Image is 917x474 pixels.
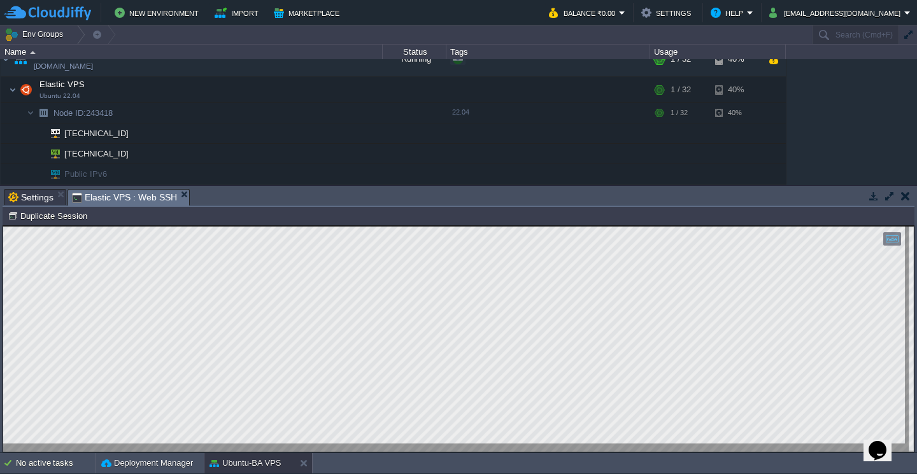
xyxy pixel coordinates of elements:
div: 40% [715,103,757,123]
img: AMDAwAAAACH5BAEAAAAALAAAAAABAAEAAAICRAEAOw== [42,164,60,184]
span: Elastic VPS : Web SSH [72,190,177,206]
span: [TECHNICAL_ID] [63,123,131,143]
button: Duplicate Session [8,210,91,221]
div: Tags [447,45,650,59]
button: Balance ₹0.00 [549,5,619,20]
div: Status [383,45,446,59]
div: 40% [715,42,757,76]
span: Elastic VPS [38,79,87,90]
img: AMDAwAAAACH5BAEAAAAALAAAAAABAAEAAAICRAEAOw== [9,77,17,102]
span: Public IPv6 [63,164,109,184]
span: 243418 [52,108,115,118]
div: No active tasks [16,453,96,473]
button: New Environment [115,5,203,20]
img: AMDAwAAAACH5BAEAAAAALAAAAAABAAEAAAICRAEAOw== [34,164,42,184]
img: AMDAwAAAACH5BAEAAAAALAAAAAABAAEAAAICRAEAOw== [11,42,29,76]
a: [TECHNICAL_ID] [63,129,131,138]
span: Node ID: [53,108,86,118]
span: 22.04 [452,108,469,116]
span: [DOMAIN_NAME] [34,60,93,73]
a: Public IPv6 [63,169,109,179]
span: [TECHNICAL_ID] [63,144,131,164]
button: Deployment Manager [101,457,193,470]
a: Node ID:243418 [52,108,115,118]
div: Name [1,45,382,59]
img: AMDAwAAAACH5BAEAAAAALAAAAAABAAEAAAICRAEAOw== [34,144,42,164]
span: Ubuntu 22.04 [39,92,80,100]
button: Env Groups [4,25,68,43]
img: AMDAwAAAACH5BAEAAAAALAAAAAABAAEAAAICRAEAOw== [34,103,52,123]
img: AMDAwAAAACH5BAEAAAAALAAAAAABAAEAAAICRAEAOw== [42,144,60,164]
img: CloudJiffy [4,5,91,21]
button: Settings [641,5,695,20]
img: AMDAwAAAACH5BAEAAAAALAAAAAABAAEAAAICRAEAOw== [1,42,11,76]
button: Ubuntu-BA VPS [210,457,281,470]
div: 1 / 32 [671,103,688,123]
div: 1 / 32 [671,42,691,76]
img: AMDAwAAAACH5BAEAAAAALAAAAAABAAEAAAICRAEAOw== [17,77,35,102]
button: Help [711,5,747,20]
iframe: chat widget [864,423,904,461]
div: 40% [715,77,757,102]
img: AMDAwAAAACH5BAEAAAAALAAAAAABAAEAAAICRAEAOw== [30,51,36,54]
button: Marketplace [274,5,343,20]
span: Settings [8,190,53,205]
div: Running [383,42,446,76]
img: AMDAwAAAACH5BAEAAAAALAAAAAABAAEAAAICRAEAOw== [34,123,42,143]
img: AMDAwAAAACH5BAEAAAAALAAAAAABAAEAAAICRAEAOw== [42,123,60,143]
a: Elastic VPSUbuntu 22.04 [38,80,87,89]
div: 1 / 32 [671,77,691,102]
div: Usage [651,45,785,59]
button: [EMAIL_ADDRESS][DOMAIN_NAME] [769,5,904,20]
button: Import [215,5,262,20]
img: AMDAwAAAACH5BAEAAAAALAAAAAABAAEAAAICRAEAOw== [27,103,34,123]
a: [TECHNICAL_ID] [63,149,131,158]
